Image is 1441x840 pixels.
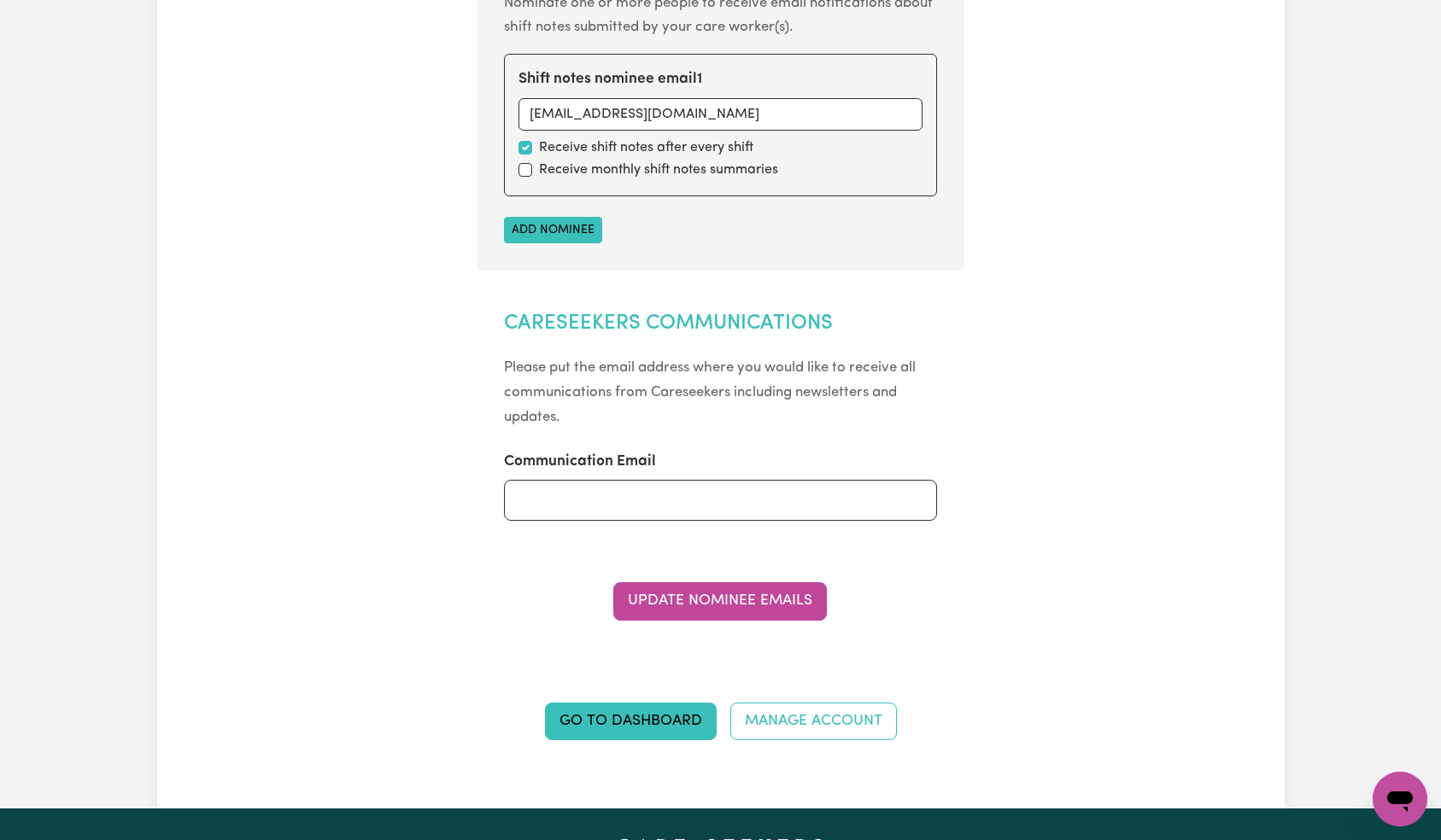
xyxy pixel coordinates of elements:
iframe: Button to launch messaging window [1373,772,1427,826]
a: Go to Dashboard [545,703,717,740]
label: Communication Email [504,451,656,473]
label: Receive monthly shift notes summaries [539,160,778,180]
a: Manage Account [730,703,897,740]
small: Please put the email address where you would like to receive all communications from Careseekers ... [504,360,916,424]
button: Update Nominee Emails [613,582,827,620]
label: Shift notes nominee email 1 [518,68,702,90]
h2: Careseekers Communications [504,312,937,336]
button: Add nominee [504,217,602,243]
label: Receive shift notes after every shift [539,137,753,158]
